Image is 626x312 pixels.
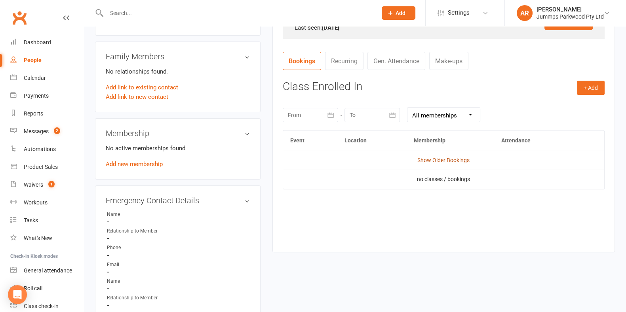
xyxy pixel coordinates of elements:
div: Automations [24,146,56,152]
div: Name [107,211,172,218]
a: Show Older Bookings [417,157,470,163]
a: Waivers 1 [10,176,84,194]
a: Product Sales [10,158,84,176]
div: Dashboard [24,39,51,45]
div: Last seen: [295,23,593,32]
th: Attendance [494,130,577,151]
a: Bookings [283,52,321,70]
strong: - [107,252,250,259]
div: Workouts [24,199,48,206]
button: + Add [577,81,605,95]
div: Payments [24,93,49,99]
a: People [10,51,84,69]
h3: Family Members [106,52,250,61]
p: No relationships found. [106,67,250,76]
div: Roll call [24,285,42,291]
div: Open Intercom Messenger [8,285,27,304]
div: Relationship to Member [107,294,172,302]
div: What's New [24,235,52,241]
a: Workouts [10,194,84,212]
a: What's New [10,229,84,247]
div: [PERSON_NAME] [537,6,604,13]
h3: Membership [106,129,250,138]
a: Calendar [10,69,84,87]
h3: Class Enrolled In [283,81,605,93]
div: Messages [24,128,49,134]
a: Tasks [10,212,84,229]
th: Membership [407,130,494,151]
input: Search... [104,8,371,19]
a: Automations [10,140,84,158]
a: Clubworx [10,8,29,28]
a: Recurring [325,52,363,70]
div: Reports [24,110,43,117]
strong: [DATE] [322,24,339,31]
span: 1 [48,181,55,187]
a: Add new membership [106,161,163,168]
a: Reports [10,105,84,123]
div: Relationship to Member [107,227,172,235]
div: Calendar [24,75,46,81]
a: Add link to existing contact [106,83,178,92]
div: Product Sales [24,164,58,170]
a: General attendance kiosk mode [10,262,84,280]
button: Add [382,6,415,20]
a: Dashboard [10,34,84,51]
div: People [24,57,42,63]
h3: Emergency Contact Details [106,196,250,205]
div: AR [517,5,533,21]
div: General attendance [24,267,72,274]
p: No active memberships found [106,144,250,153]
div: Class check-in [24,303,59,309]
strong: - [107,269,250,276]
div: Waivers [24,182,43,188]
span: Add [396,10,405,16]
strong: - [107,218,250,225]
th: Event [283,130,337,151]
div: Tasks [24,217,38,223]
td: no classes / bookings [283,170,604,189]
div: Jummps Parkwood Pty Ltd [537,13,604,20]
strong: - [107,302,250,309]
a: Messages 2 [10,123,84,140]
a: Make-ups [429,52,468,70]
a: Add link to new contact [106,92,168,102]
strong: - [107,285,250,292]
div: Phone [107,244,172,251]
strong: - [107,235,250,242]
th: Location [337,130,407,151]
span: 2 [54,127,60,134]
a: Payments [10,87,84,105]
div: Email [107,261,172,269]
span: Settings [448,4,470,22]
div: Name [107,278,172,285]
a: Roll call [10,280,84,297]
a: Gen. Attendance [367,52,425,70]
